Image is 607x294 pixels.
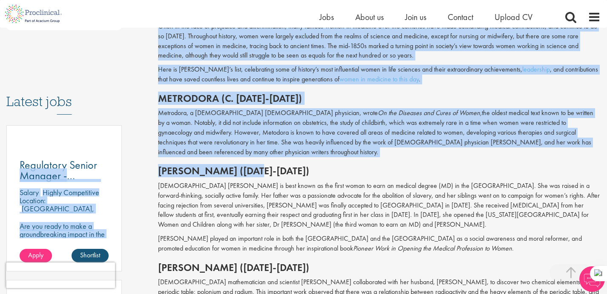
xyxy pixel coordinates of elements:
[20,204,94,222] p: [GEOGRAPHIC_DATA], [GEOGRAPHIC_DATA]
[20,222,109,271] p: Are you ready to make a groundbreaking impact in the world of biotechnology? Join a growing compa...
[20,160,109,181] a: Regulatory Senior Manager - Emerging Markets
[72,249,109,262] a: Shortlist
[43,187,99,197] p: Highly Competitive
[6,73,122,115] h3: Latest jobs
[353,244,512,253] i: Pioneer Work in Opening the Medical Profession to Women
[158,93,601,104] h2: Metrodora (c. [DATE]-[DATE])
[158,108,601,157] p: Metrodora, a [DEMOGRAPHIC_DATA] [DEMOGRAPHIC_DATA] physician, wrote the oldest medical text known...
[158,262,601,273] h2: [PERSON_NAME] ([DATE]-[DATE])
[319,12,334,23] a: Jobs
[6,262,115,288] iframe: reCAPTCHA
[28,251,43,259] span: Apply
[522,65,550,74] a: leadership
[158,165,601,176] h2: [PERSON_NAME] ([DATE]-[DATE])
[20,249,52,262] a: Apply
[378,108,482,117] em: On the Diseases and Cures of Women,
[158,181,601,230] p: [DEMOGRAPHIC_DATA] [PERSON_NAME] is best known as the first woman to earn an medical degree (MD) ...
[20,196,46,205] span: Location:
[339,75,419,84] a: women in medicine to this day
[158,65,601,84] p: Here is [PERSON_NAME]’s list, celebrating some of history’s most influential women in life scienc...
[448,12,473,23] a: Contact
[158,22,601,61] p: Often in the face of prejudice and discrimination, many famous women in medicine over the centuri...
[405,12,426,23] a: Join us
[20,158,98,193] span: Regulatory Senior Manager - Emerging Markets
[495,12,532,23] a: Upload CV
[355,12,384,23] a: About us
[579,266,605,292] img: Chatbot
[20,187,39,197] span: Salary
[158,234,601,254] p: [PERSON_NAME] played an important role in both the [GEOGRAPHIC_DATA] and the [GEOGRAPHIC_DATA] as...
